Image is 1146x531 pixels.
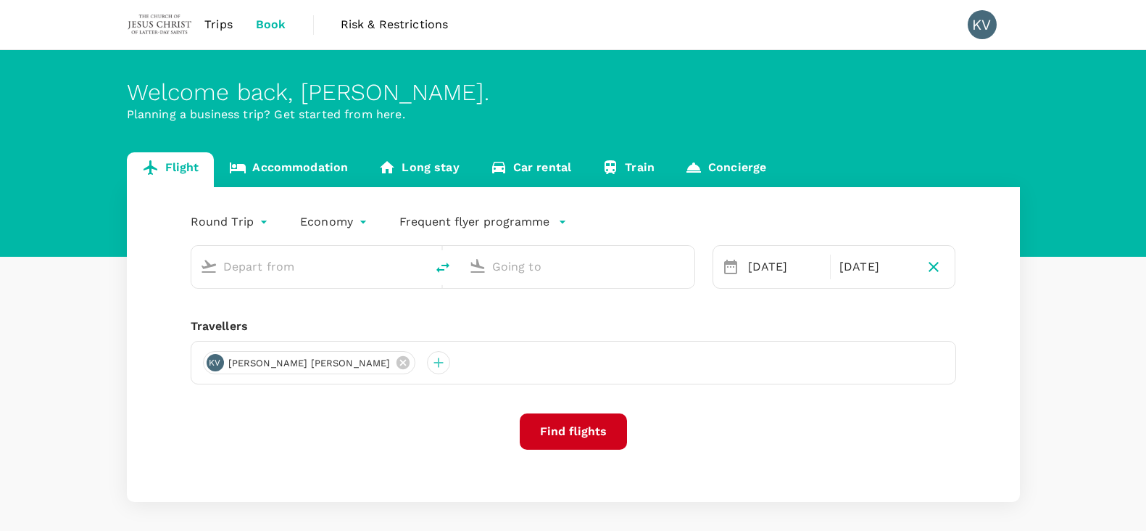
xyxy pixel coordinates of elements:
[475,152,587,187] a: Car rental
[127,79,1020,106] div: Welcome back , [PERSON_NAME] .
[670,152,781,187] a: Concierge
[684,265,687,268] button: Open
[586,152,670,187] a: Train
[492,255,664,278] input: Going to
[520,413,627,450] button: Find flights
[300,210,370,234] div: Economy
[399,213,549,231] p: Frequent flyer programme
[127,152,215,187] a: Flight
[742,252,827,281] div: [DATE]
[207,354,224,371] div: KV
[256,16,286,33] span: Book
[220,356,399,371] span: [PERSON_NAME] [PERSON_NAME]
[203,351,415,374] div: KV[PERSON_NAME] [PERSON_NAME]
[415,265,418,268] button: Open
[191,210,272,234] div: Round Trip
[127,9,194,41] img: The Malaysian Church of Jesus Christ of Latter-day Saints
[214,152,363,187] a: Accommodation
[968,10,997,39] div: KV
[127,106,1020,123] p: Planning a business trip? Get started from here.
[363,152,474,187] a: Long stay
[223,255,395,278] input: Depart from
[834,252,918,281] div: [DATE]
[204,16,233,33] span: Trips
[425,250,460,285] button: delete
[399,213,567,231] button: Frequent flyer programme
[341,16,449,33] span: Risk & Restrictions
[191,318,956,335] div: Travellers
